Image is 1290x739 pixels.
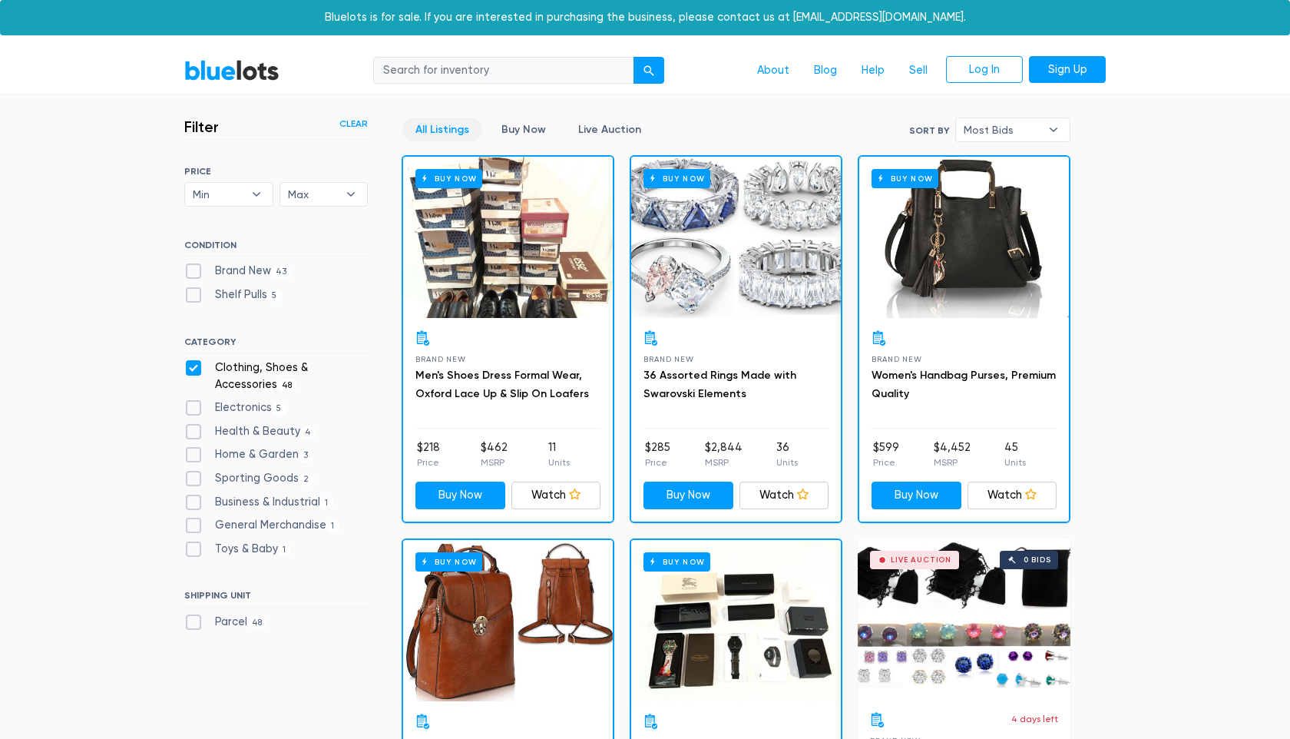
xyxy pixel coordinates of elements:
a: Watch [511,482,601,509]
label: Sort By [909,124,949,138]
span: Brand New [872,355,921,363]
h6: Buy Now [643,552,710,572]
li: $462 [481,439,508,470]
span: 48 [277,379,297,392]
li: $599 [873,439,899,470]
span: 1 [326,521,339,533]
h6: PRICE [184,166,368,177]
li: 36 [776,439,798,470]
p: Price [417,456,440,469]
span: 2 [299,473,314,485]
li: $4,452 [934,439,971,470]
a: All Listings [402,118,482,141]
div: 0 bids [1024,556,1051,564]
span: 48 [247,617,267,629]
a: Log In [946,56,1023,84]
li: 11 [548,439,570,470]
p: MSRP [481,456,508,469]
span: 5 [272,403,286,416]
label: Health & Beauty [184,423,316,440]
h6: Buy Now [415,169,482,188]
a: Women's Handbag Purses, Premium Quality [872,369,1056,400]
label: Brand New [184,263,292,280]
a: About [745,56,802,85]
b: ▾ [335,183,367,206]
a: BlueLots [184,59,279,81]
a: Watch [968,482,1057,509]
a: Buy Now [415,482,505,509]
input: Search for inventory [373,57,634,85]
a: Buy Now [643,482,733,509]
h6: CATEGORY [184,336,368,353]
li: $285 [645,439,670,470]
a: Live Auction 0 bids [858,539,1070,700]
h6: SHIPPING UNIT [184,590,368,607]
span: Max [288,183,339,206]
b: ▾ [240,183,273,206]
a: Help [849,56,897,85]
span: 3 [299,450,313,462]
a: Buy Now [859,157,1069,318]
label: Parcel [184,614,267,631]
span: 5 [267,290,282,302]
label: Sporting Goods [184,470,314,487]
label: Electronics [184,399,286,416]
h3: Filter [184,118,219,136]
b: ▾ [1037,118,1070,141]
a: Clear [339,117,368,131]
label: Clothing, Shoes & Accessories [184,360,368,393]
p: Price [645,456,670,469]
a: Live Auction [565,118,654,141]
label: Business & Industrial [184,494,333,511]
p: 4 days left [1011,712,1058,726]
p: Price [873,456,899,469]
a: Blog [802,56,849,85]
span: Brand New [415,355,465,363]
p: MSRP [705,456,743,469]
p: MSRP [934,456,971,469]
a: Buy Now [488,118,559,141]
li: 45 [1004,439,1026,470]
label: General Merchandise [184,517,339,534]
a: Sell [897,56,940,85]
label: Toys & Baby [184,541,291,558]
a: Sign Up [1029,56,1106,84]
a: Buy Now [631,157,841,318]
a: 36 Assorted Rings Made with Swarovski Elements [643,369,796,400]
a: Buy Now [631,540,841,701]
label: Home & Garden [184,446,313,463]
h6: Buy Now [643,169,710,188]
span: Brand New [643,355,693,363]
p: Units [776,456,798,469]
a: Men's Shoes Dress Formal Wear, Oxford Lace Up & Slip On Loafers [415,369,589,400]
span: 1 [278,544,291,556]
h6: Buy Now [415,552,482,572]
h6: Buy Now [872,169,938,188]
li: $218 [417,439,440,470]
p: Units [548,456,570,469]
a: Watch [739,482,829,509]
span: 1 [320,497,333,509]
a: Buy Now [403,157,613,318]
li: $2,844 [705,439,743,470]
span: Most Bids [964,118,1040,141]
p: Units [1004,456,1026,469]
div: Live Auction [891,556,951,564]
h6: CONDITION [184,240,368,257]
span: Min [193,183,243,206]
span: 43 [271,267,292,279]
label: Shelf Pulls [184,287,282,303]
a: Buy Now [403,540,613,701]
a: Buy Now [872,482,961,509]
span: 4 [300,426,316,439]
